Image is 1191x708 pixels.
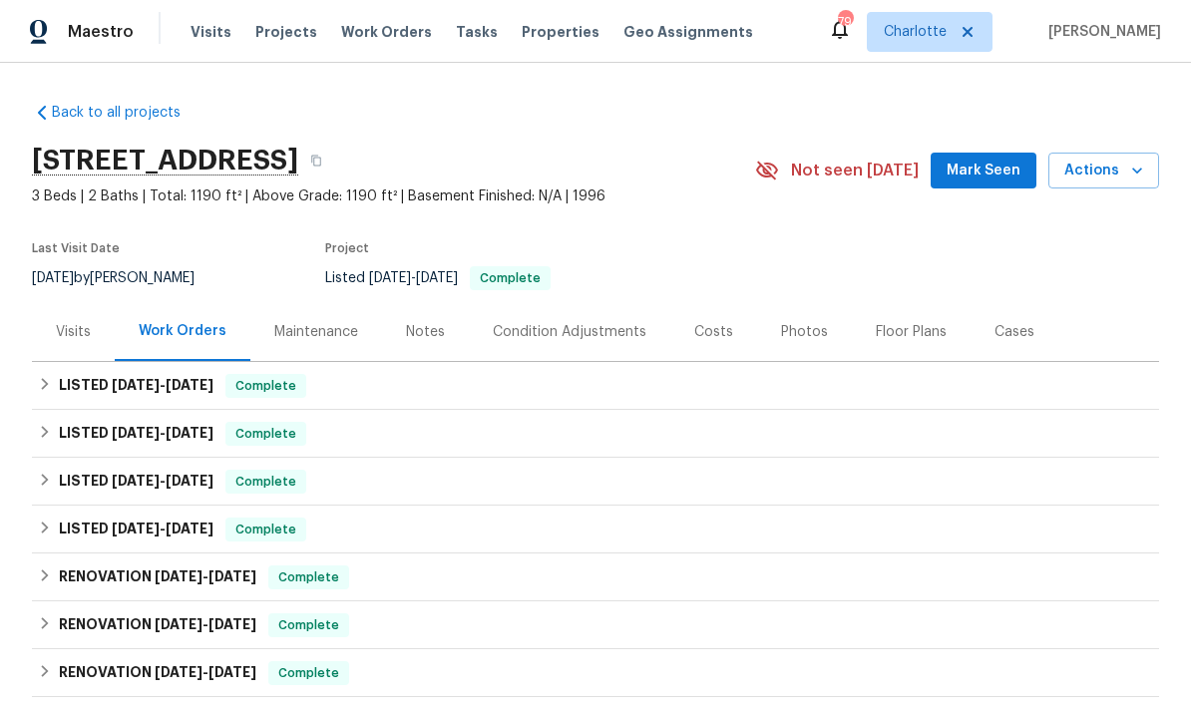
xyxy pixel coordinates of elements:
[781,322,828,342] div: Photos
[270,567,347,587] span: Complete
[59,565,256,589] h6: RENOVATION
[416,271,458,285] span: [DATE]
[456,25,498,39] span: Tasks
[59,374,213,398] h6: LISTED
[1040,22,1161,42] span: [PERSON_NAME]
[298,143,334,178] button: Copy Address
[59,613,256,637] h6: RENOVATION
[155,569,256,583] span: -
[884,22,947,42] span: Charlotte
[1048,153,1159,189] button: Actions
[32,601,1159,649] div: RENOVATION [DATE]-[DATE]Complete
[270,615,347,635] span: Complete
[155,665,256,679] span: -
[112,378,213,392] span: -
[623,22,753,42] span: Geo Assignments
[227,424,304,444] span: Complete
[32,506,1159,553] div: LISTED [DATE]-[DATE]Complete
[369,271,411,285] span: [DATE]
[255,22,317,42] span: Projects
[208,665,256,679] span: [DATE]
[791,161,919,180] span: Not seen [DATE]
[227,472,304,492] span: Complete
[325,242,369,254] span: Project
[166,378,213,392] span: [DATE]
[32,271,74,285] span: [DATE]
[112,522,160,535] span: [DATE]
[270,663,347,683] span: Complete
[191,22,231,42] span: Visits
[32,103,223,123] a: Back to all projects
[1064,159,1143,183] span: Actions
[32,649,1159,697] div: RENOVATION [DATE]-[DATE]Complete
[876,322,947,342] div: Floor Plans
[472,272,549,284] span: Complete
[341,22,432,42] span: Work Orders
[406,322,445,342] div: Notes
[68,22,134,42] span: Maestro
[59,518,213,541] h6: LISTED
[59,422,213,446] h6: LISTED
[227,376,304,396] span: Complete
[369,271,458,285] span: -
[155,665,202,679] span: [DATE]
[155,617,202,631] span: [DATE]
[112,474,160,488] span: [DATE]
[32,362,1159,410] div: LISTED [DATE]-[DATE]Complete
[59,470,213,494] h6: LISTED
[522,22,599,42] span: Properties
[493,322,646,342] div: Condition Adjustments
[32,410,1159,458] div: LISTED [DATE]-[DATE]Complete
[32,242,120,254] span: Last Visit Date
[166,522,213,535] span: [DATE]
[155,617,256,631] span: -
[994,322,1034,342] div: Cases
[208,617,256,631] span: [DATE]
[931,153,1036,189] button: Mark Seen
[112,426,213,440] span: -
[112,426,160,440] span: [DATE]
[166,426,213,440] span: [DATE]
[112,378,160,392] span: [DATE]
[139,321,226,341] div: Work Orders
[325,271,551,285] span: Listed
[227,520,304,539] span: Complete
[947,159,1020,183] span: Mark Seen
[59,661,256,685] h6: RENOVATION
[112,522,213,535] span: -
[208,569,256,583] span: [DATE]
[32,458,1159,506] div: LISTED [DATE]-[DATE]Complete
[155,569,202,583] span: [DATE]
[838,12,852,32] div: 79
[32,553,1159,601] div: RENOVATION [DATE]-[DATE]Complete
[166,474,213,488] span: [DATE]
[274,322,358,342] div: Maintenance
[32,186,755,206] span: 3 Beds | 2 Baths | Total: 1190 ft² | Above Grade: 1190 ft² | Basement Finished: N/A | 1996
[112,474,213,488] span: -
[32,266,218,290] div: by [PERSON_NAME]
[56,322,91,342] div: Visits
[694,322,733,342] div: Costs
